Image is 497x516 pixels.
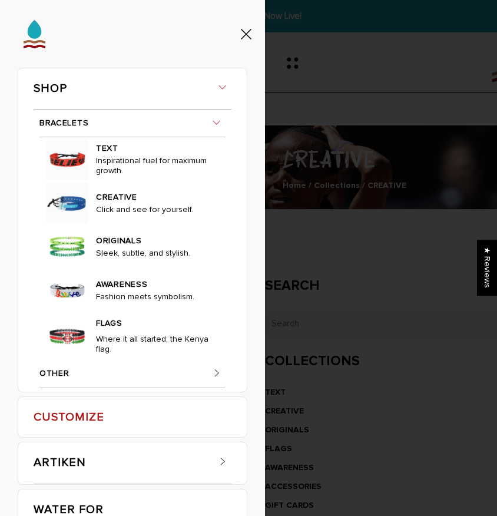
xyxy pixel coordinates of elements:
img: IMG_3977_300x300.jpg [47,316,88,357]
img: IMG_1377_300x300.jpg [47,139,88,180]
a: CREATIVE [96,187,213,204]
a: SHOP [34,68,231,110]
a: AWARENESS [96,274,213,292]
div: Click to open Judge.me floating reviews tab [477,240,497,296]
a: OTHER [39,360,226,388]
img: Original_3_for_20_0971_300x300.jpg [47,226,88,267]
a: TEXT [96,138,213,156]
a: CUSTOMIZE [34,397,231,438]
img: violence_300x300.jpg [47,270,88,311]
img: popsicles_300x300.jpg [47,183,88,224]
p: Fashion meets symbolism. [96,292,213,306]
a: ORIGINALS [96,231,213,248]
p: Where it all started; the Kenya flag. [96,334,213,359]
a: FLAGS [96,313,213,330]
a: BRACELETS [39,110,226,138]
p: Sleek, subtle, and stylish. [96,248,213,263]
p: Click and see for yourself. [96,204,213,219]
a: ARTIKEN [34,442,208,483]
p: Inspirational fuel for maximum growth. [96,156,213,180]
